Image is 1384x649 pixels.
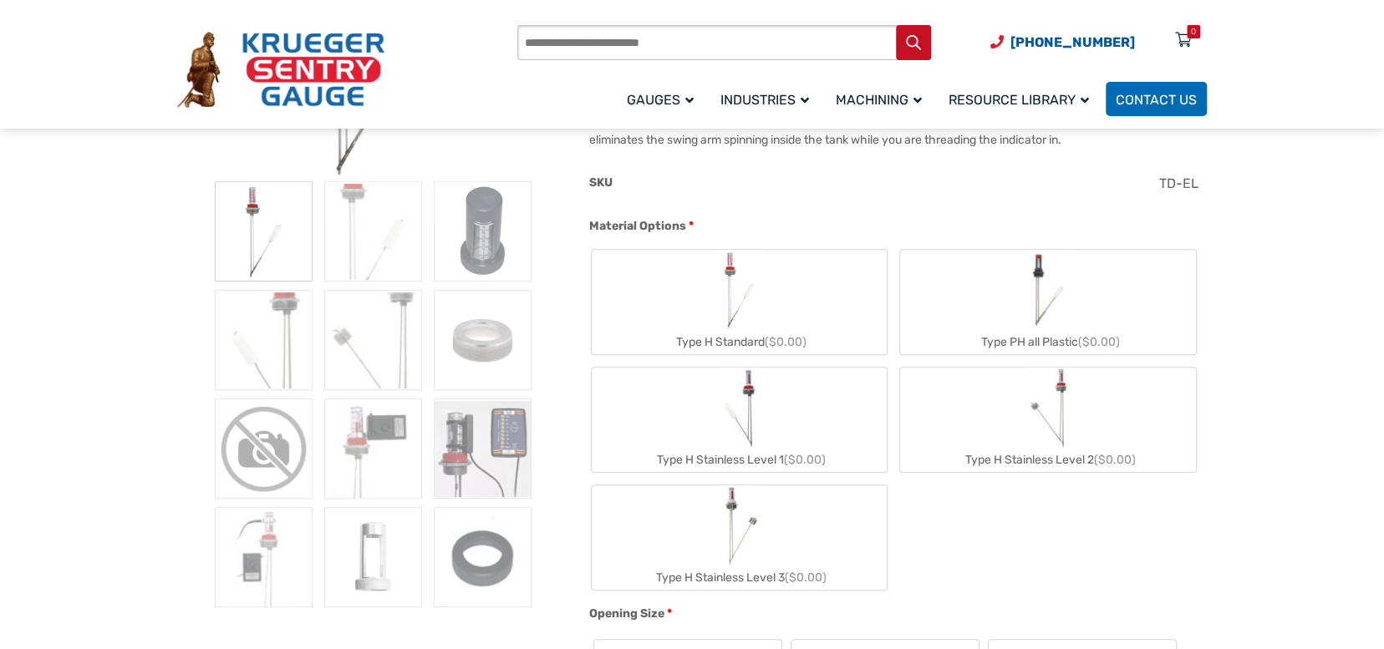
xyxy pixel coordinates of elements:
[627,92,694,108] span: Gauges
[592,565,888,590] div: Type H Stainless Level 3
[900,448,1196,472] div: Type H Stainless Level 2
[592,330,888,354] div: Type H Standard
[434,181,532,281] img: PVG
[592,250,888,354] label: Type H Standard
[667,605,672,622] abbr: required
[592,368,888,472] label: Type H Stainless Level 1
[710,79,826,119] a: Industries
[215,507,313,607] img: Therma Gauge - Image 10
[826,79,939,119] a: Machining
[1116,92,1197,108] span: Contact Us
[324,507,422,607] img: ALG-OF
[324,398,422,499] img: Therma Gauge - Image 8
[434,398,532,499] img: Therma Gauge - Image 9
[1191,25,1196,38] div: 0
[836,92,922,108] span: Machining
[689,217,694,235] abbr: required
[215,290,313,390] img: Therma Gauge - Image 4
[900,368,1196,472] label: Type H Stainless Level 2
[720,92,809,108] span: Industries
[1010,34,1135,50] span: [PHONE_NUMBER]
[617,79,710,119] a: Gauges
[324,181,422,281] img: Therma Gauge - Image 2
[589,219,686,233] span: Material Options
[434,290,532,390] img: ALN
[784,453,826,467] span: ($0.00)
[215,181,313,281] img: Therma Gauge
[785,570,827,585] span: ($0.00)
[900,250,1196,354] label: Type PH all Plastic
[177,32,384,109] img: Krueger Sentry Gauge
[939,79,1106,119] a: Resource Library
[215,398,313,499] img: Therma Gauge - Image 7
[434,507,532,607] img: Therma Gauge - Image 12
[949,92,1089,108] span: Resource Library
[1094,453,1136,467] span: ($0.00)
[990,32,1135,53] a: Phone Number (920) 434-8860
[589,175,613,190] span: SKU
[900,330,1196,354] div: Type PH all Plastic
[1078,335,1120,349] span: ($0.00)
[324,290,422,390] img: Therma Gauge - Image 5
[592,448,888,472] div: Type H Stainless Level 1
[765,335,806,349] span: ($0.00)
[1159,175,1198,191] span: TD-EL
[592,485,888,590] label: Type H Stainless Level 3
[589,606,664,621] span: Opening Size
[1106,82,1207,116] a: Contact Us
